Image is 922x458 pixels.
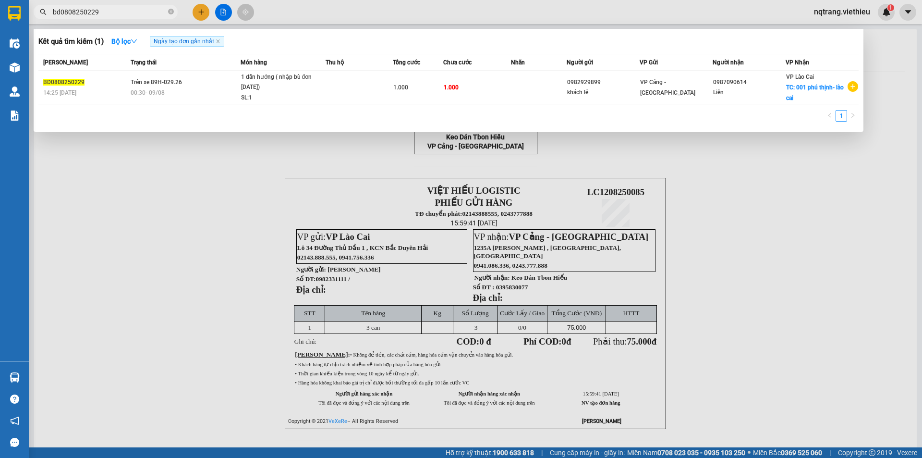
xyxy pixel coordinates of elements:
[393,84,408,91] span: 1.000
[511,59,525,66] span: Nhãn
[40,9,47,15] span: search
[131,59,157,66] span: Trạng thái
[241,93,313,103] div: SL: 1
[131,79,182,86] span: Trên xe 89H-029.26
[43,89,76,96] span: 14:25 [DATE]
[5,25,42,62] img: logo
[10,372,20,383] img: warehouse-icon
[836,110,847,122] li: 1
[10,416,19,425] span: notification
[43,59,88,66] span: [PERSON_NAME]
[786,84,844,101] span: TC: 001 phú thịnh- lào cai
[640,79,695,96] span: VP Cảng - [GEOGRAPHIC_DATA]
[43,79,85,86] span: BD0808250229
[241,59,267,66] span: Món hàng
[567,77,639,87] div: 0982929899
[150,36,224,47] span: Ngày tạo đơn gần nhất
[824,110,836,122] li: Previous Page
[168,9,174,14] span: close-circle
[713,59,744,66] span: Người nhận
[847,110,859,122] button: right
[713,87,785,98] div: Liên
[46,53,87,68] strong: TĐ chuyển phát:
[827,112,833,118] span: left
[168,8,174,17] span: close-circle
[131,89,165,96] span: 00:30 - 09/08
[53,7,166,17] input: Tìm tên, số ĐT hoặc mã đơn
[10,62,20,73] img: warehouse-icon
[55,61,97,75] strong: 02143888555, 0243777888
[567,59,593,66] span: Người gửi
[47,30,96,51] strong: PHIẾU GỬI HÀNG
[131,38,137,45] span: down
[100,47,158,57] span: LC1208250085
[8,6,21,21] img: logo-vxr
[38,37,104,47] h3: Kết quả tìm kiếm ( 1 )
[443,59,472,66] span: Chưa cước
[444,84,459,91] span: 1.000
[10,111,20,121] img: solution-icon
[567,87,639,98] div: khách lẻ
[847,110,859,122] li: Next Page
[10,395,19,404] span: question-circle
[111,37,137,45] strong: Bộ lọc
[48,8,95,28] strong: VIỆT HIẾU LOGISTIC
[216,39,220,44] span: close
[786,59,809,66] span: VP Nhận
[104,34,145,49] button: Bộ lọcdown
[786,74,814,80] span: VP Lào Cai
[326,59,344,66] span: Thu hộ
[713,77,785,87] div: 0987090614
[850,112,856,118] span: right
[241,72,313,93] div: 1 dẫn hướng ( nhập bù đơn [DATE])
[10,38,20,49] img: warehouse-icon
[10,87,20,97] img: warehouse-icon
[10,438,19,447] span: message
[640,59,658,66] span: VP Gửi
[848,81,858,92] span: plus-circle
[836,111,847,121] a: 1
[393,59,420,66] span: Tổng cước
[824,110,836,122] button: left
